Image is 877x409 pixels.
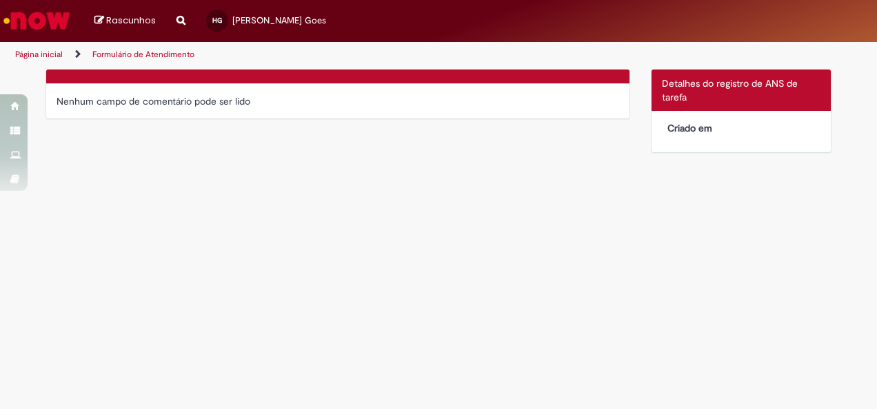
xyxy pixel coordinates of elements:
img: ServiceNow [1,7,72,34]
a: Formulário de Atendimento [92,49,194,60]
div: Nenhum campo de comentário pode ser lido [57,94,619,108]
span: HG [212,16,222,25]
a: Página inicial [15,49,63,60]
span: [PERSON_NAME] Goes [232,14,326,26]
a: Rascunhos [94,14,156,28]
ul: Trilhas de página [10,42,574,67]
span: Rascunhos [106,14,156,27]
dt: Criado em [657,121,742,135]
span: Detalhes do registro de ANS de tarefa [662,77,798,103]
